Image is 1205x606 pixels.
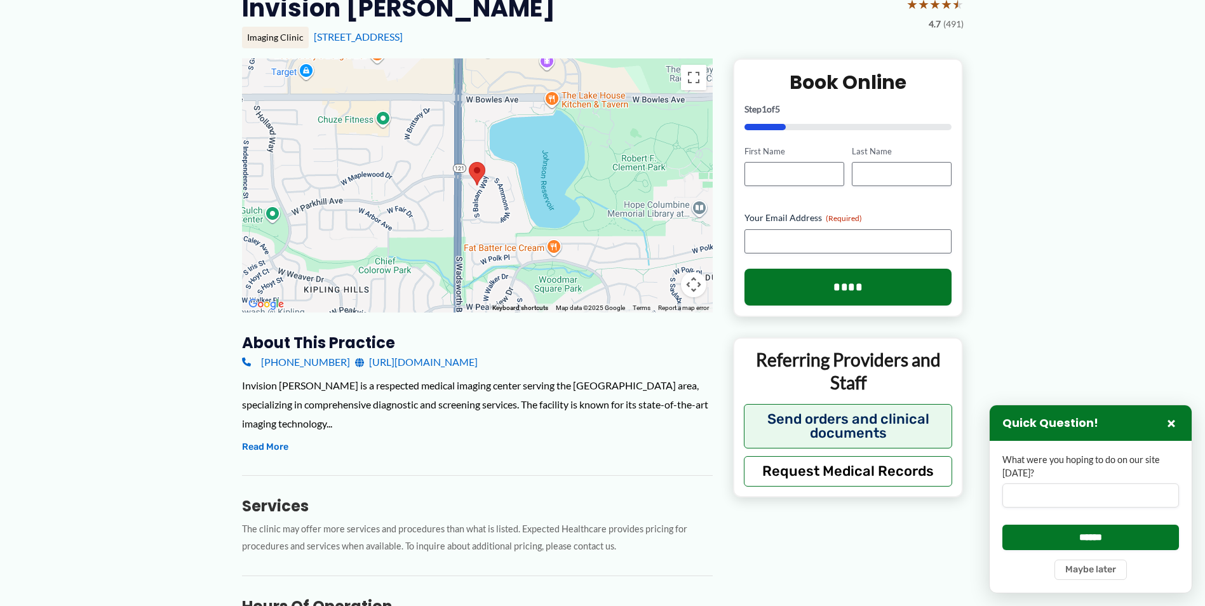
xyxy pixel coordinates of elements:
[681,65,706,90] button: Toggle fullscreen view
[242,440,288,455] button: Read More
[245,296,287,313] a: Open this area in Google Maps (opens a new window)
[1054,560,1127,580] button: Maybe later
[744,145,844,158] label: First Name
[744,105,952,114] p: Step of
[762,104,767,114] span: 1
[744,212,952,224] label: Your Email Address
[744,456,953,487] button: Request Medical Records
[242,353,350,372] a: [PHONE_NUMBER]
[852,145,952,158] label: Last Name
[242,521,713,555] p: The clinic may offer more services and procedures than what is listed. Expected Healthcare provid...
[492,304,548,313] button: Keyboard shortcuts
[242,27,309,48] div: Imaging Clinic
[658,304,709,311] a: Report a map error
[744,70,952,95] h2: Book Online
[681,272,706,297] button: Map camera controls
[355,353,478,372] a: [URL][DOMAIN_NAME]
[242,333,713,353] h3: About this practice
[314,30,403,43] a: [STREET_ADDRESS]
[744,348,953,394] p: Referring Providers and Staff
[245,296,287,313] img: Google
[775,104,780,114] span: 5
[826,213,862,223] span: (Required)
[943,16,964,32] span: (491)
[242,496,713,516] h3: Services
[242,376,713,433] div: Invision [PERSON_NAME] is a respected medical imaging center serving the [GEOGRAPHIC_DATA] area, ...
[1002,454,1179,480] label: What were you hoping to do on our site [DATE]?
[929,16,941,32] span: 4.7
[556,304,625,311] span: Map data ©2025 Google
[633,304,650,311] a: Terms (opens in new tab)
[1164,415,1179,431] button: Close
[1002,416,1098,431] h3: Quick Question!
[744,404,953,448] button: Send orders and clinical documents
